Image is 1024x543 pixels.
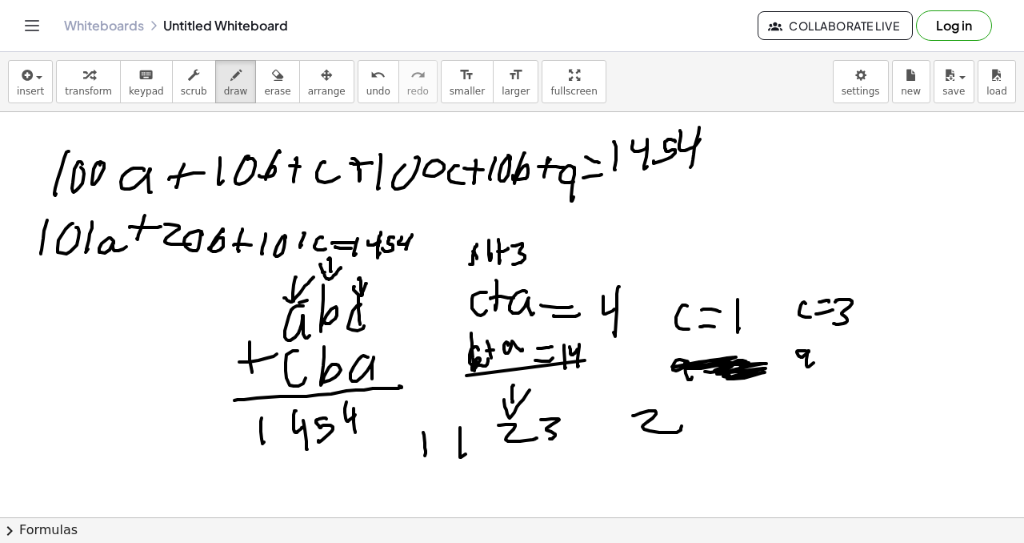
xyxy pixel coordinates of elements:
button: new [892,60,930,103]
span: settings [842,86,880,97]
span: erase [264,86,290,97]
span: transform [65,86,112,97]
span: draw [224,86,248,97]
button: insert [8,60,53,103]
button: Collaborate Live [758,11,913,40]
span: arrange [308,86,346,97]
span: smaller [450,86,485,97]
button: Log in [916,10,992,41]
button: undoundo [358,60,399,103]
button: settings [833,60,889,103]
button: load [978,60,1016,103]
i: keyboard [138,66,154,85]
button: keyboardkeypad [120,60,173,103]
span: fullscreen [550,86,597,97]
i: undo [370,66,386,85]
button: format_sizelarger [493,60,538,103]
a: Whiteboards [64,18,144,34]
span: insert [17,86,44,97]
button: scrub [172,60,216,103]
span: Collaborate Live [771,18,899,33]
button: save [934,60,974,103]
span: new [901,86,921,97]
button: format_sizesmaller [441,60,494,103]
span: larger [502,86,530,97]
span: scrub [181,86,207,97]
i: format_size [508,66,523,85]
span: save [942,86,965,97]
button: erase [255,60,299,103]
span: load [986,86,1007,97]
button: arrange [299,60,354,103]
i: redo [410,66,426,85]
button: fullscreen [542,60,606,103]
button: draw [215,60,257,103]
button: redoredo [398,60,438,103]
span: keypad [129,86,164,97]
span: undo [366,86,390,97]
button: Toggle navigation [19,13,45,38]
i: format_size [459,66,474,85]
span: redo [407,86,429,97]
button: transform [56,60,121,103]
